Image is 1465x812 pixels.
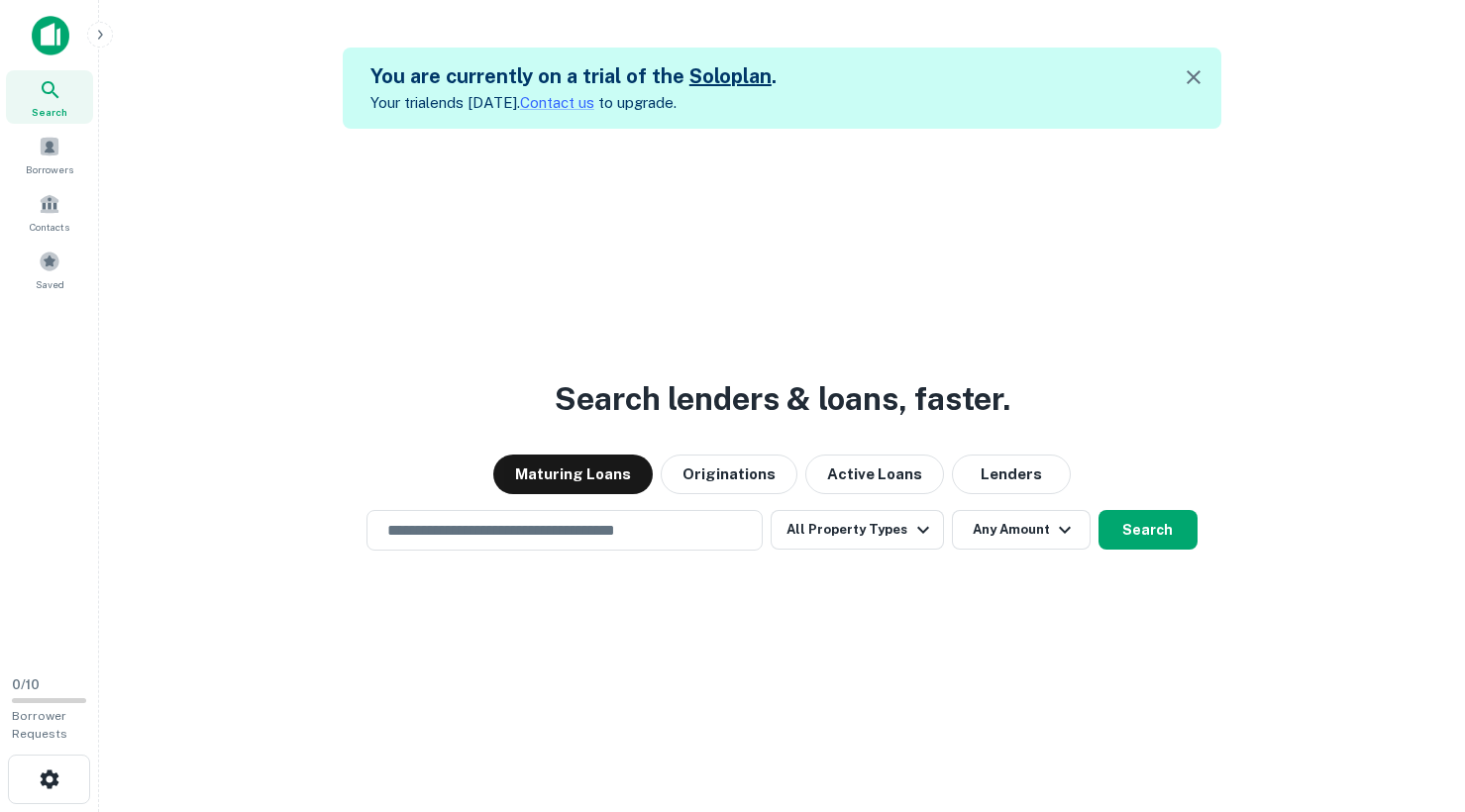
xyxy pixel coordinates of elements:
a: Search [6,70,93,124]
h3: Search lenders & loans, faster. [555,375,1010,423]
button: Any Amount [952,510,1091,550]
a: Saved [6,243,93,296]
button: All Property Types [771,510,943,550]
span: Saved [36,276,64,292]
a: Contacts [6,185,93,239]
a: Borrowers [6,128,93,181]
button: Originations [661,455,797,494]
p: Your trial ends [DATE]. to upgrade. [370,91,777,115]
span: Contacts [30,219,69,235]
iframe: Chat Widget [1366,654,1465,749]
span: Borrowers [26,161,73,177]
span: Borrower Requests [12,709,67,741]
button: Active Loans [805,455,944,494]
button: Maturing Loans [493,455,653,494]
a: Contact us [520,94,594,111]
button: Lenders [952,455,1071,494]
span: 0 / 10 [12,677,40,692]
button: Search [1099,510,1198,550]
img: capitalize-icon.png [32,16,69,55]
a: Soloplan [689,64,772,88]
h5: You are currently on a trial of the . [370,61,777,91]
span: Search [32,104,67,120]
